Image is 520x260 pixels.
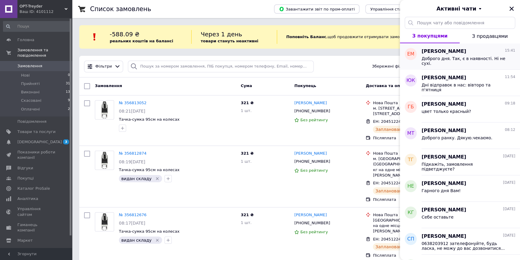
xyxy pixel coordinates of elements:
[17,63,42,69] span: Замовлення
[294,83,316,88] span: Покупець
[373,237,416,241] span: ЕН: 20451224629525
[422,154,466,161] span: [PERSON_NAME]
[422,135,492,140] span: Доброго ранку. Дякую.чекаємо.
[405,17,515,29] input: Пошук чату або повідомлення
[277,30,442,44] div: , щоб продовжити отримувати замовлення
[300,230,328,234] span: Без рейтингу
[241,101,254,105] span: 321 ₴
[373,197,447,202] div: Післяплата
[373,151,447,156] div: Нова Пошта
[422,74,466,81] span: [PERSON_NAME]
[422,109,471,114] span: цвет только красный?
[121,238,152,243] span: видан складу
[407,77,415,84] span: ЮК
[201,31,242,38] span: Через 1 день
[373,253,447,258] div: Післяплата
[17,129,56,135] span: Товари та послуги
[400,149,520,175] button: ТГ[PERSON_NAME][DATE]Підкажіть, замовлення підветджуєте?
[422,215,453,219] span: Себе оставьте
[119,168,180,172] a: Тачка-сумка 95см на колесах
[503,154,515,159] span: [DATE]
[95,64,112,69] span: Фільтри
[90,32,99,41] img: :exclamation:
[373,243,407,250] div: Заплановано
[63,139,69,144] span: 3
[422,162,507,171] span: Підкажіть, замовлення підветджуєте?
[17,165,33,171] span: Відгуки
[408,104,414,110] span: ГБ
[17,150,56,160] span: Показники роботи компанії
[370,7,416,11] span: Управління статусами
[373,135,447,141] div: Післяплата
[422,48,466,55] span: [PERSON_NAME]
[400,70,520,96] button: ЮК[PERSON_NAME]11:54Дні відправок в нас: вівторо та п'ятниця
[201,39,258,43] b: товари стануть неактивні
[365,5,421,14] button: Управління статусами
[241,83,252,88] span: Cума
[408,156,414,163] span: ТГ
[373,187,407,195] div: Заплановано
[66,89,70,95] span: 13
[95,212,114,231] a: Фото товару
[119,159,145,164] span: 08:19[DATE]
[286,35,326,39] b: Поповніть Баланс
[121,176,152,181] span: видан складу
[400,43,520,70] button: Ем[PERSON_NAME]15:41Доброго дня. Так, є в наявності. Ні не сухі.
[17,222,56,233] span: Гаманець компанії
[373,181,416,185] span: ЕН: 20451224629655
[472,33,508,39] span: З продавцями
[110,39,173,43] b: реальних коштів на балансі
[505,101,515,106] span: 09:18
[241,220,252,225] span: 1 шт.
[17,206,56,217] span: Управління сайтом
[17,47,72,58] span: Замовлення та повідомлення
[119,109,145,113] span: 08:21[DATE]
[373,156,447,178] div: м. [GEOGRAPHIC_DATA] ([GEOGRAPHIC_DATA].), №216 (до 30 кг на одне місце): бульв. [PERSON_NAME][ST...
[95,83,122,88] span: Замовлення
[373,100,447,106] div: Нова Пошта
[300,118,328,122] span: Без рейтингу
[293,107,331,115] div: [PHONE_NUMBER]
[294,151,327,156] a: [PERSON_NAME]
[412,33,448,39] span: З покупцями
[422,180,466,187] span: [PERSON_NAME]
[503,180,515,185] span: [DATE]
[373,119,416,124] span: ЕН: 20451224630039
[407,236,414,243] span: СП
[95,100,114,119] a: Фото товару
[21,107,40,112] span: Оплачені
[155,238,160,243] svg: Видалити мітку
[400,228,520,255] button: СП[PERSON_NAME][DATE]0638203912 зателефонуйте, будь ласка, не можу до вас дозвонитися...
[294,100,327,106] a: [PERSON_NAME]
[21,73,30,78] span: Нові
[17,139,62,145] span: [DEMOGRAPHIC_DATA]
[279,6,355,12] span: Завантажити звіт по пром-оплаті
[508,5,515,12] button: Закрити
[21,89,40,95] span: Виконані
[407,51,414,58] span: Ем
[21,98,41,103] span: Скасовані
[407,130,414,137] span: МТ
[68,107,70,112] span: 2
[503,207,515,212] span: [DATE]
[373,126,407,133] div: Заплановано
[17,37,34,43] span: Головна
[293,158,331,165] div: [PHONE_NUMBER]
[119,229,180,234] a: Тачка-сумка 95см на колесах
[422,241,507,251] span: 0638203912 зателефонуйте, будь ласка, не можу до вас дозвонитися...
[119,117,180,122] a: Тачка-сумка 95см на колесах
[274,5,359,14] button: Завантажити звіт по пром-оплаті
[119,213,147,217] a: № 356812676
[119,101,147,105] a: № 356813052
[17,238,33,243] span: Маркет
[503,233,515,238] span: [DATE]
[400,122,520,149] button: МТ[PERSON_NAME]08:12Доброго ранку. Дякую.чекаємо.
[119,151,147,156] a: № 356812874
[294,212,327,218] a: [PERSON_NAME]
[293,219,331,227] div: [PHONE_NUMBER]
[119,221,145,225] span: 08:17[DATE]
[400,96,520,122] button: ГБ[PERSON_NAME]09:18цвет только красный?
[66,81,70,86] span: 31
[17,176,34,181] span: Покупці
